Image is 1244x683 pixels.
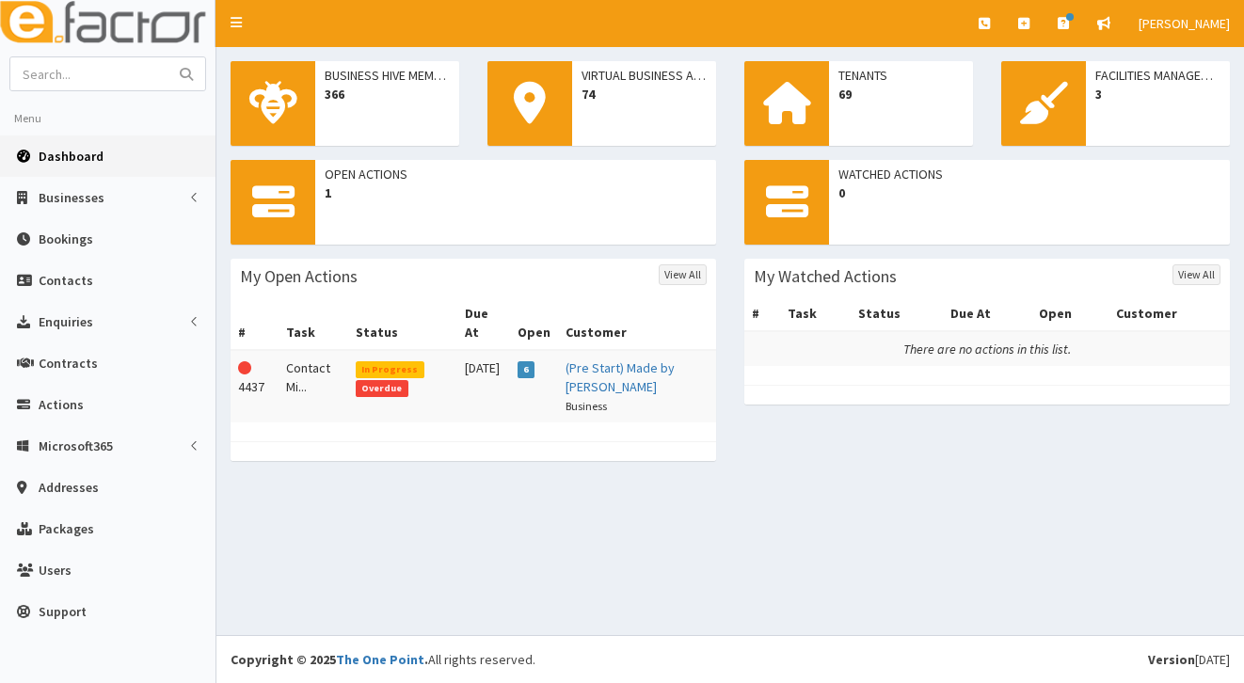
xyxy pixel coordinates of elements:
span: Microsoft365 [39,437,113,454]
span: Watched Actions [838,165,1220,183]
span: 1 [325,183,707,202]
span: 74 [582,85,707,103]
span: Enquiries [39,313,93,330]
span: Contracts [39,355,98,372]
th: # [744,296,780,331]
span: Open Actions [325,165,707,183]
th: Status [851,296,942,331]
span: 69 [838,85,964,103]
td: [DATE] [457,350,510,422]
th: Customer [1108,296,1230,331]
i: This Action is overdue! [238,361,251,374]
div: [DATE] [1148,650,1230,669]
strong: Copyright © 2025 . [231,651,428,668]
th: Customer [558,296,716,350]
span: Packages [39,520,94,537]
span: Addresses [39,479,99,496]
span: Bookings [39,230,93,247]
h3: My Open Actions [240,268,358,285]
i: There are no actions in this list. [903,341,1071,357]
h3: My Watched Actions [754,268,897,285]
td: Contact Mi... [279,350,349,422]
span: Actions [39,396,84,413]
span: Support [39,603,87,620]
span: Overdue [356,380,408,397]
input: Search... [10,57,168,90]
span: Users [39,562,72,579]
span: Facilities Management [1095,66,1220,85]
span: Contacts [39,272,93,289]
th: Open [510,296,558,350]
span: 6 [518,361,535,378]
th: Due At [457,296,510,350]
th: Task [279,296,349,350]
th: Task [780,296,851,331]
small: Business [566,399,607,413]
a: View All [1172,264,1220,285]
span: Businesses [39,189,104,206]
span: [PERSON_NAME] [1139,15,1230,32]
span: Business Hive Members [325,66,450,85]
span: 0 [838,183,1220,202]
th: # [231,296,279,350]
a: The One Point [336,651,424,668]
th: Due At [943,296,1031,331]
span: Dashboard [39,148,104,165]
span: Tenants [838,66,964,85]
footer: All rights reserved. [216,635,1244,683]
b: Version [1148,651,1195,668]
th: Open [1031,296,1108,331]
span: 366 [325,85,450,103]
td: 4437 [231,350,279,422]
th: Status [348,296,457,350]
span: In Progress [356,361,424,378]
span: Virtual Business Addresses [582,66,707,85]
a: View All [659,264,707,285]
span: 3 [1095,85,1220,103]
a: (Pre Start) Made by [PERSON_NAME] [566,359,675,395]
